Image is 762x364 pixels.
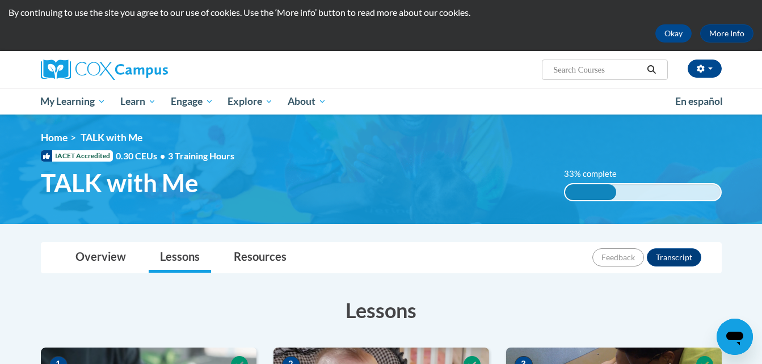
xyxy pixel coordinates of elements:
[592,248,644,266] button: Feedback
[81,132,142,143] span: TALK with Me
[41,168,199,198] span: TALK with Me
[552,63,643,77] input: Search Courses
[41,60,168,80] img: Cox Campus
[168,150,234,161] span: 3 Training Hours
[41,150,113,162] span: IACET Accredited
[288,95,326,108] span: About
[565,184,616,200] div: 33% complete
[41,60,256,80] a: Cox Campus
[228,95,273,108] span: Explore
[116,150,168,162] span: 0.30 CEUs
[675,95,723,107] span: En español
[655,24,692,43] button: Okay
[280,88,334,115] a: About
[163,88,221,115] a: Engage
[41,132,68,143] a: Home
[41,296,722,324] h3: Lessons
[24,88,739,115] div: Main menu
[643,63,660,77] button: Search
[171,95,213,108] span: Engage
[9,6,753,19] p: By continuing to use the site you agree to our use of cookies. Use the ‘More info’ button to read...
[64,243,137,273] a: Overview
[668,90,730,113] a: En español
[647,248,701,266] button: Transcript
[120,95,156,108] span: Learn
[222,243,298,273] a: Resources
[688,60,722,78] button: Account Settings
[160,150,165,161] span: •
[717,319,753,355] iframe: Button to launch messaging window
[40,95,106,108] span: My Learning
[220,88,280,115] a: Explore
[113,88,163,115] a: Learn
[700,24,753,43] a: More Info
[564,168,629,180] label: 33% complete
[33,88,113,115] a: My Learning
[149,243,211,273] a: Lessons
